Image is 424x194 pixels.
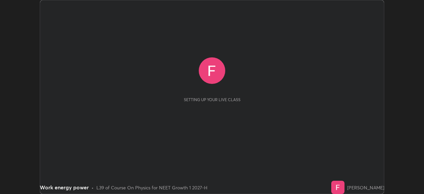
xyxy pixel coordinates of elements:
[40,183,89,191] div: Work energy power
[184,97,240,102] div: Setting up your live class
[96,184,207,191] div: L39 of Course On Physics for NEET Growth 1 2027-H
[91,184,94,191] div: •
[347,184,384,191] div: [PERSON_NAME]
[199,57,225,84] img: 3
[331,181,344,194] img: 3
